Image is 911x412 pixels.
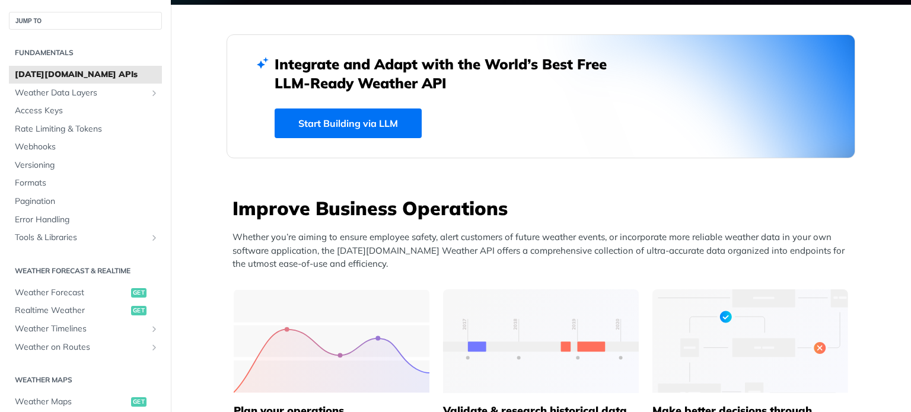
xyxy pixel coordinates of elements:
span: Formats [15,177,159,189]
a: Weather on RoutesShow subpages for Weather on Routes [9,338,162,356]
h2: Weather Maps [9,375,162,385]
h2: Weather Forecast & realtime [9,266,162,276]
span: Rate Limiting & Tokens [15,123,159,135]
h2: Integrate and Adapt with the World’s Best Free LLM-Ready Weather API [275,55,625,92]
button: Show subpages for Weather Timelines [149,324,159,334]
span: get [131,306,146,315]
a: [DATE][DOMAIN_NAME] APIs [9,66,162,84]
button: Show subpages for Tools & Libraries [149,233,159,242]
span: Webhooks [15,141,159,153]
a: Weather Mapsget [9,393,162,411]
a: Weather Forecastget [9,284,162,302]
a: Weather TimelinesShow subpages for Weather Timelines [9,320,162,338]
p: Whether you’re aiming to ensure employee safety, alert customers of future weather events, or inc... [232,231,855,271]
button: Show subpages for Weather Data Layers [149,88,159,98]
span: Weather Forecast [15,287,128,299]
img: 39565e8-group-4962x.svg [234,289,429,393]
span: get [131,397,146,407]
span: Versioning [15,159,159,171]
img: a22d113-group-496-32x.svg [652,289,848,393]
span: Weather Data Layers [15,87,146,99]
span: Tools & Libraries [15,232,146,244]
span: Error Handling [15,214,159,226]
a: Rate Limiting & Tokens [9,120,162,138]
span: [DATE][DOMAIN_NAME] APIs [15,69,159,81]
button: JUMP TO [9,12,162,30]
span: Weather on Routes [15,341,146,353]
span: Realtime Weather [15,305,128,317]
a: Webhooks [9,138,162,156]
a: Tools & LibrariesShow subpages for Tools & Libraries [9,229,162,247]
a: Formats [9,174,162,192]
a: Pagination [9,193,162,210]
a: Realtime Weatherget [9,302,162,320]
img: 13d7ca0-group-496-2.svg [443,289,639,393]
a: Access Keys [9,102,162,120]
a: Versioning [9,157,162,174]
a: Start Building via LLM [275,108,422,138]
span: Weather Timelines [15,323,146,335]
h2: Fundamentals [9,47,162,58]
span: Access Keys [15,105,159,117]
span: get [131,288,146,298]
a: Weather Data LayersShow subpages for Weather Data Layers [9,84,162,102]
h3: Improve Business Operations [232,195,855,221]
span: Weather Maps [15,396,128,408]
span: Pagination [15,196,159,207]
button: Show subpages for Weather on Routes [149,343,159,352]
a: Error Handling [9,211,162,229]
